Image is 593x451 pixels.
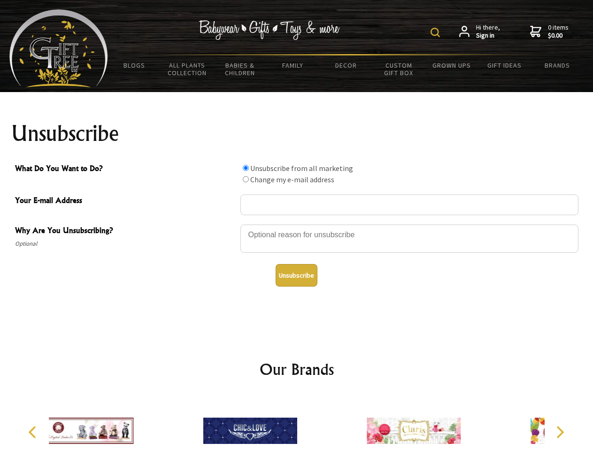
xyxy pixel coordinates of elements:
[240,225,578,253] textarea: Why Are You Unsubscribing?
[250,163,353,173] label: Unsubscribe from all marketing
[250,175,334,184] label: Change my e-mail address
[214,55,267,83] a: Babies & Children
[459,23,500,40] a: Hi there,Sign in
[9,9,108,87] img: Babyware - Gifts - Toys and more...
[243,176,249,182] input: What Do You Want to Do?
[108,55,161,75] a: BLOGS
[276,264,317,287] button: Unsubscribe
[476,31,500,40] strong: Sign in
[531,55,584,75] a: Brands
[240,194,578,215] input: Your E-mail Address
[11,122,582,145] h1: Unsubscribe
[243,165,249,171] input: What Do You Want to Do?
[431,28,440,37] img: product search
[199,20,340,40] img: Babywear - Gifts - Toys & more
[23,422,44,443] button: Previous
[15,225,236,238] span: Why Are You Unsubscribing?
[548,23,569,40] span: 0 items
[372,55,425,83] a: Custom Gift Box
[19,358,575,381] h2: Our Brands
[15,194,236,208] span: Your E-mail Address
[319,55,372,75] a: Decor
[478,55,531,75] a: Gift Ideas
[425,55,478,75] a: Grown Ups
[267,55,320,75] a: Family
[549,422,570,443] button: Next
[15,163,236,176] span: What Do You Want to Do?
[476,23,500,40] span: Hi there,
[530,23,569,40] a: 0 items$0.00
[161,55,214,83] a: All Plants Collection
[15,238,236,249] span: Optional
[548,31,569,40] strong: $0.00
